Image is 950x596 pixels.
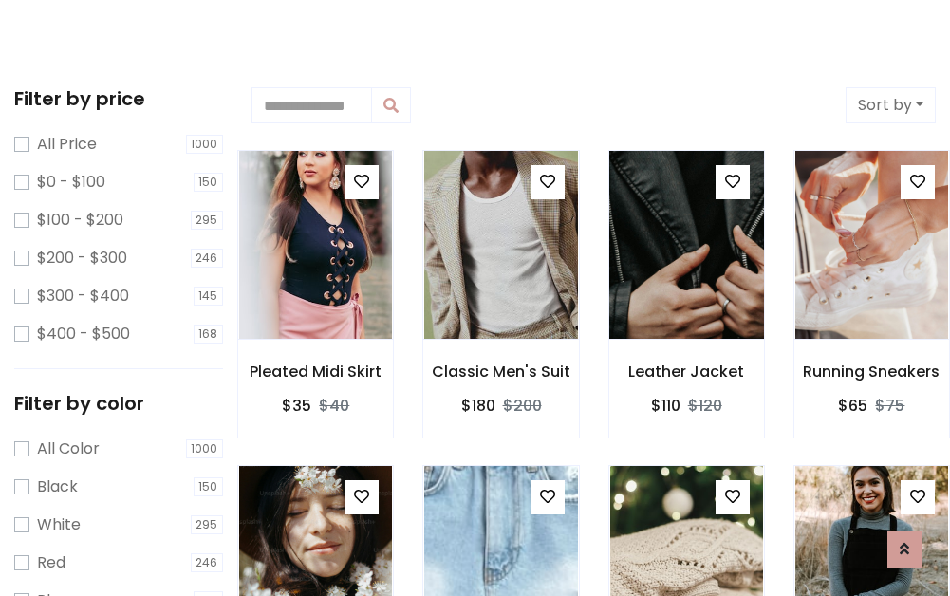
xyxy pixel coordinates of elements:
del: $40 [319,395,349,417]
span: 145 [194,287,224,306]
h6: Leather Jacket [609,363,764,381]
label: $200 - $300 [37,247,127,270]
h6: $65 [838,397,867,415]
span: 1000 [186,135,224,154]
h5: Filter by price [14,87,223,110]
span: 295 [191,211,224,230]
del: $200 [503,395,542,417]
span: 1000 [186,439,224,458]
del: $120 [688,395,722,417]
label: $0 - $100 [37,171,105,194]
label: $400 - $500 [37,323,130,345]
h6: $110 [651,397,680,415]
span: 168 [194,325,224,344]
h6: Classic Men's Suit [423,363,578,381]
span: 246 [191,553,224,572]
label: $300 - $400 [37,285,129,307]
h6: Pleated Midi Skirt [238,363,393,381]
label: White [37,513,81,536]
h5: Filter by color [14,392,223,415]
label: All Color [37,438,100,460]
h6: $35 [282,397,311,415]
button: Sort by [846,87,936,123]
label: $100 - $200 [37,209,123,232]
label: All Price [37,133,97,156]
label: Red [37,551,65,574]
span: 295 [191,515,224,534]
h6: $180 [461,397,495,415]
h6: Running Sneakers [794,363,949,381]
span: 246 [191,249,224,268]
span: 150 [194,173,224,192]
span: 150 [194,477,224,496]
label: Black [37,475,78,498]
del: $75 [875,395,904,417]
